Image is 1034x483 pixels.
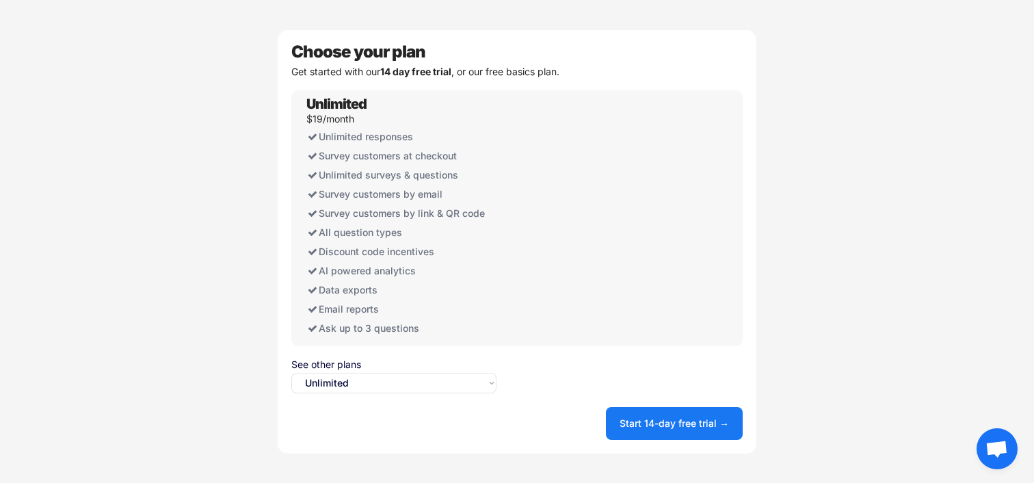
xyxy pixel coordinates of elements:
[306,166,495,185] div: Unlimited surveys & questions
[380,66,451,77] strong: 14 day free trial
[306,261,495,280] div: AI powered analytics
[306,242,495,261] div: Discount code incentives
[306,204,495,223] div: Survey customers by link & QR code
[306,319,495,338] div: Ask up to 3 questions
[306,127,495,146] div: Unlimited responses
[291,67,743,77] div: Get started with our , or our free basics plan.
[306,185,495,204] div: Survey customers by email
[306,300,495,319] div: Email reports
[291,360,496,369] div: See other plans
[306,114,354,124] div: $19/month
[977,428,1018,469] div: Open chat
[306,280,495,300] div: Data exports
[306,146,495,166] div: Survey customers at checkout
[606,407,743,440] button: Start 14-day free trial →
[306,97,367,111] div: Unlimited
[306,223,495,242] div: All question types
[291,44,743,60] div: Choose your plan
